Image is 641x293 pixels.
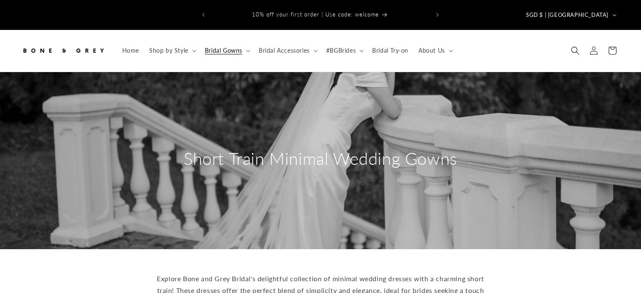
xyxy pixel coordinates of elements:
span: Bridal Try-on [372,47,408,54]
span: Bridal Accessories [259,47,310,54]
span: Shop by Style [149,47,188,54]
summary: Bridal Gowns [200,42,254,59]
span: Home [122,47,139,54]
summary: #BGBrides [321,42,367,59]
a: Bridal Try-on [367,42,413,59]
summary: About Us [413,42,456,59]
summary: Shop by Style [144,42,200,59]
a: Bone and Grey Bridal [18,38,109,63]
span: SGD $ | [GEOGRAPHIC_DATA] [526,11,609,19]
span: About Us [418,47,445,54]
summary: Search [566,41,585,60]
button: Previous announcement [194,7,213,23]
button: Next announcement [428,7,447,23]
summary: Bridal Accessories [254,42,321,59]
span: Bridal Gowns [205,47,242,54]
span: #BGBrides [326,47,356,54]
button: SGD $ | [GEOGRAPHIC_DATA] [521,7,620,23]
a: Home [117,42,144,59]
span: 10% off your first order | Use code: welcome [252,11,379,18]
h2: Short Train Minimal Wedding Gowns [184,148,457,169]
img: Bone and Grey Bridal [21,41,105,60]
